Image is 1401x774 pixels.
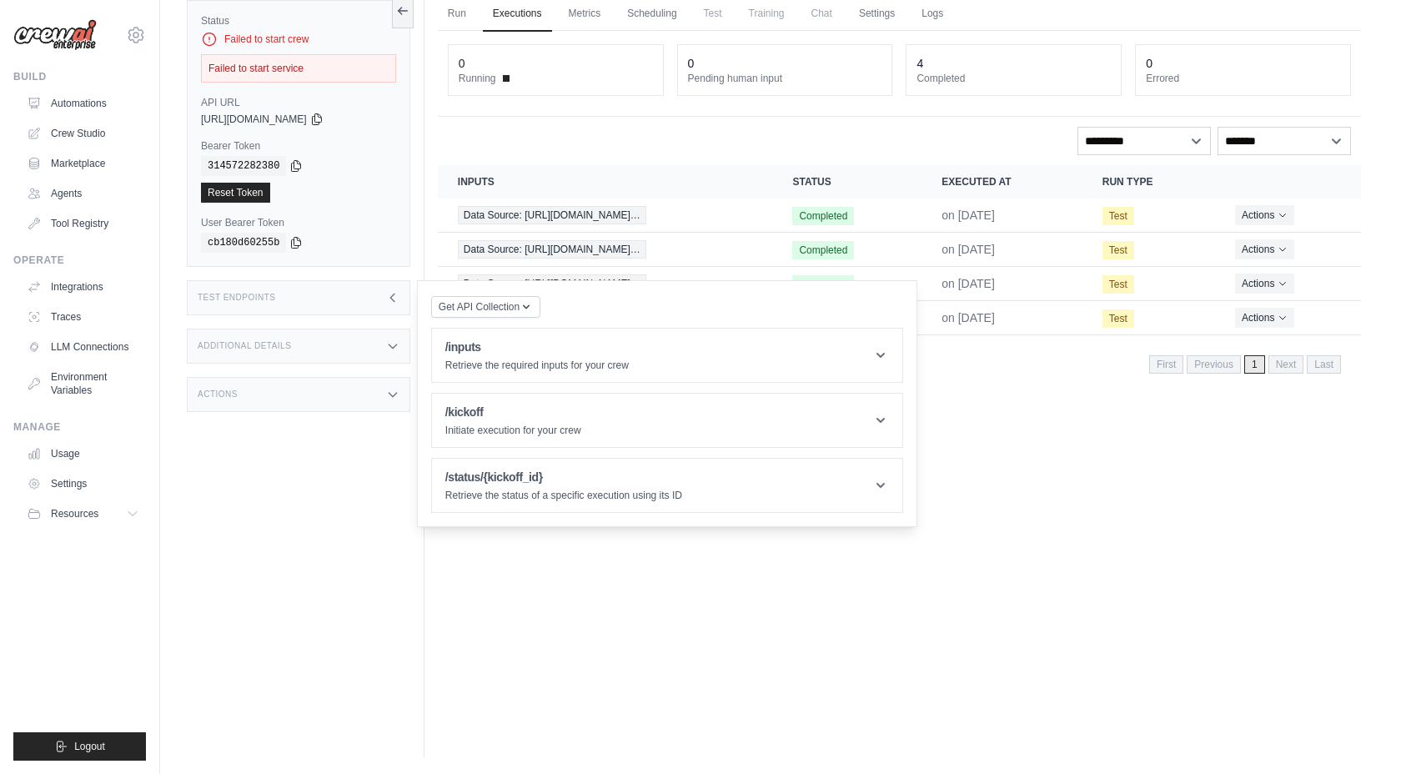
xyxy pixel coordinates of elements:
[459,72,496,85] span: Running
[13,19,97,51] img: Logo
[51,507,98,520] span: Resources
[13,254,146,267] div: Operate
[20,334,146,360] a: LLM Connections
[458,274,646,293] span: Data Source: [URL][DOMAIN_NAME]…
[201,14,396,28] label: Status
[458,240,753,259] a: View execution details for Data Source
[439,300,520,314] span: Get API Collection
[1149,355,1183,374] span: First
[458,274,753,293] a: View execution details for Data Source
[445,469,682,485] h1: /status/{kickoff_id}
[74,740,105,753] span: Logout
[1149,355,1341,374] nav: Pagination
[921,165,1082,199] th: Executed at
[772,165,921,199] th: Status
[198,390,238,400] h3: Actions
[20,304,146,330] a: Traces
[20,500,146,527] button: Resources
[201,156,286,176] code: 314572282380
[1235,274,1294,294] button: Actions for execution
[201,113,307,126] span: [URL][DOMAIN_NAME]
[1082,165,1215,199] th: Run Type
[20,274,146,300] a: Integrations
[20,120,146,147] a: Crew Studio
[201,183,270,203] a: Reset Token
[445,339,629,355] h1: /inputs
[20,90,146,117] a: Automations
[942,311,995,324] time: June 22, 2025 at 17:00 IST
[1146,55,1152,72] div: 0
[1235,205,1294,225] button: Actions for execution
[688,55,695,72] div: 0
[792,275,854,294] span: Completed
[201,139,396,153] label: Bearer Token
[1318,694,1401,774] iframe: Chat Widget
[198,293,276,303] h3: Test Endpoints
[1102,207,1134,225] span: Test
[792,207,854,225] span: Completed
[792,241,854,259] span: Completed
[13,420,146,434] div: Manage
[20,364,146,404] a: Environment Variables
[1307,355,1341,374] span: Last
[1268,355,1304,374] span: Next
[688,72,882,85] dt: Pending human input
[20,440,146,467] a: Usage
[13,70,146,83] div: Build
[20,180,146,207] a: Agents
[1102,275,1134,294] span: Test
[1146,72,1340,85] dt: Errored
[1235,239,1294,259] button: Actions for execution
[1102,241,1134,259] span: Test
[458,240,646,259] span: Data Source: [URL][DOMAIN_NAME]…
[1235,308,1294,328] button: Actions for execution
[201,54,396,83] div: Failed to start service
[445,424,581,437] p: Initiate execution for your crew
[201,216,396,229] label: User Bearer Token
[459,55,465,72] div: 0
[916,72,1111,85] dt: Completed
[201,233,286,253] code: cb180d60255b
[942,209,995,222] time: June 22, 2025 at 21:37 IST
[458,206,753,224] a: View execution details for Data Source
[13,732,146,761] button: Logout
[438,165,773,199] th: Inputs
[201,31,396,48] div: Failed to start crew
[438,165,1361,384] section: Crew executions table
[942,277,995,290] time: June 22, 2025 at 20:56 IST
[1187,355,1241,374] span: Previous
[20,150,146,177] a: Marketplace
[445,404,581,420] h1: /kickoff
[445,359,629,372] p: Retrieve the required inputs for your crew
[942,243,995,256] time: June 22, 2025 at 21:15 IST
[1102,309,1134,328] span: Test
[201,96,396,109] label: API URL
[20,210,146,237] a: Tool Registry
[431,296,540,318] button: Get API Collection
[458,206,646,224] span: Data Source: [URL][DOMAIN_NAME]…
[445,489,682,502] p: Retrieve the status of a specific execution using its ID
[1244,355,1265,374] span: 1
[916,55,923,72] div: 4
[198,341,291,351] h3: Additional Details
[20,470,146,497] a: Settings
